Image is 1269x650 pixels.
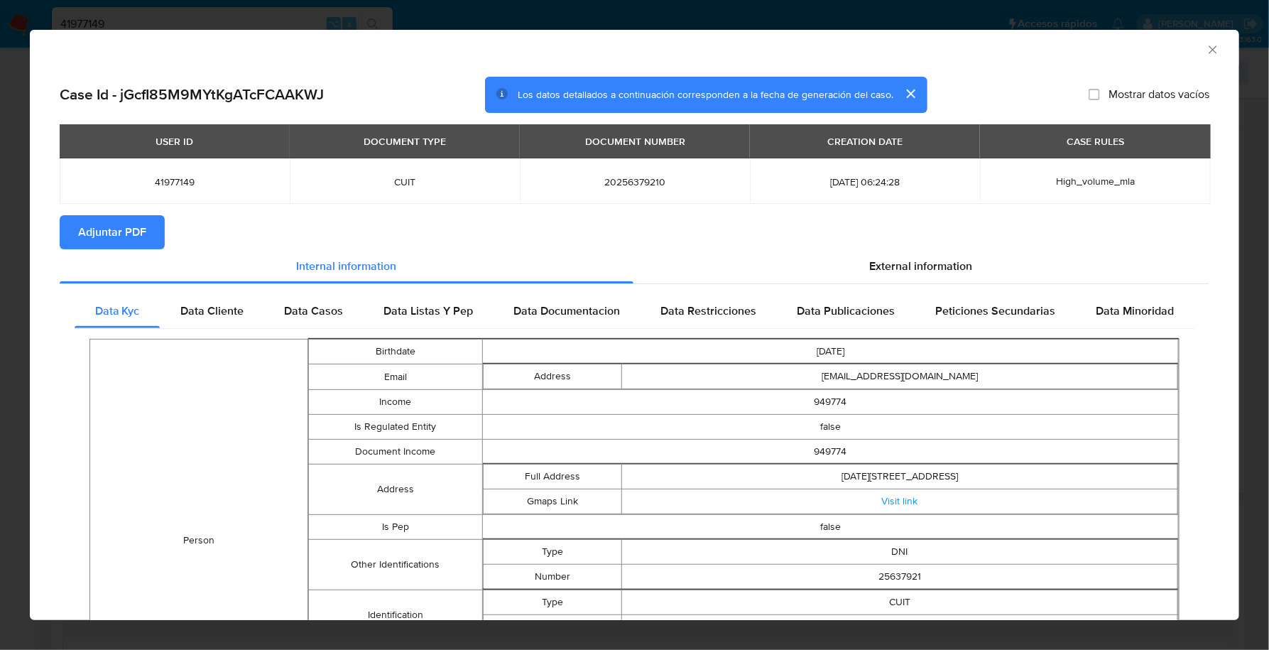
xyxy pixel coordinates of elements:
[483,590,622,615] td: Type
[60,249,1209,283] div: Detailed info
[308,540,482,590] td: Other Identifications
[882,494,918,508] a: Visit link
[307,175,503,188] span: CUIT
[622,590,1178,615] td: CUIT
[622,364,1178,389] td: [EMAIL_ADDRESS][DOMAIN_NAME]
[308,515,482,540] td: Is Pep
[60,85,324,104] h2: Case Id - jGcfI85M9MYtKgATcFCAAKWJ
[75,294,1194,328] div: Detailed internal info
[660,303,756,319] span: Data Restricciones
[622,465,1178,489] td: [DATE][STREET_ADDRESS]
[308,390,482,415] td: Income
[78,217,146,248] span: Adjuntar PDF
[819,129,911,153] div: CREATION DATE
[1206,43,1219,55] button: Cerrar ventana
[284,303,343,319] span: Data Casos
[482,390,1178,415] td: 949774
[148,129,202,153] div: USER ID
[483,615,622,640] td: Number
[180,303,244,319] span: Data Cliente
[797,303,895,319] span: Data Publicaciones
[483,540,622,565] td: Type
[308,415,482,440] td: Is Regulated Entity
[482,440,1178,465] td: 949774
[767,175,963,188] span: [DATE] 06:24:28
[482,340,1178,364] td: [DATE]
[622,540,1178,565] td: DNI
[60,215,165,249] button: Adjuntar PDF
[513,303,620,319] span: Data Documentacion
[483,364,622,389] td: Address
[1096,303,1174,319] span: Data Minoridad
[308,465,482,515] td: Address
[483,565,622,590] td: Number
[296,258,396,274] span: Internal information
[95,303,140,319] span: Data Kyc
[1109,87,1209,102] span: Mostrar datos vacíos
[30,30,1239,620] div: closure-recommendation-modal
[870,258,973,274] span: External information
[77,175,273,188] span: 41977149
[537,175,733,188] span: 20256379210
[308,340,482,364] td: Birthdate
[622,615,1178,640] td: 20256379210
[1058,129,1133,153] div: CASE RULES
[383,303,473,319] span: Data Listas Y Pep
[482,515,1178,540] td: false
[483,465,622,489] td: Full Address
[935,303,1055,319] span: Peticiones Secundarias
[893,77,927,111] button: cerrar
[1089,89,1100,100] input: Mostrar datos vacíos
[518,87,893,102] span: Los datos detallados a continuación corresponden a la fecha de generación del caso.
[482,415,1178,440] td: false
[622,565,1178,590] td: 25637921
[483,489,622,514] td: Gmaps Link
[308,590,482,641] td: Identification
[1056,174,1135,188] span: High_volume_mla
[577,129,694,153] div: DOCUMENT NUMBER
[308,440,482,465] td: Document Income
[355,129,455,153] div: DOCUMENT TYPE
[308,364,482,390] td: Email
